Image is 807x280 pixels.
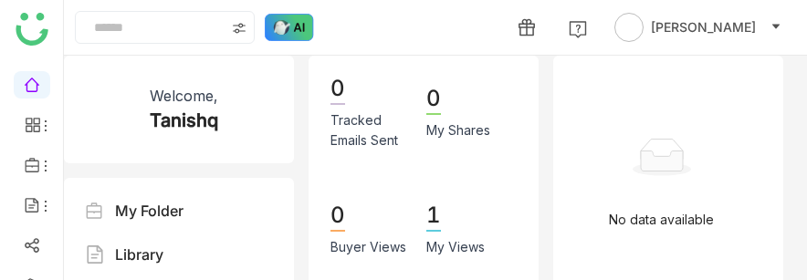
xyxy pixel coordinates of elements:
[569,20,587,38] img: help.svg
[426,201,441,232] div: 1
[426,237,485,257] div: My Views
[150,85,217,107] div: Welcome,
[265,14,314,41] img: ask-buddy-hover.svg
[115,200,183,222] div: My Folder
[330,201,345,232] div: 0
[426,120,490,140] div: My Shares
[609,210,714,230] p: No data available
[150,107,218,134] div: Tanishq
[614,13,644,42] img: avatar
[330,237,406,257] div: Buyer Views
[86,85,135,134] img: 671209acaf585a2378d5d1f7
[426,84,441,115] div: 0
[330,74,345,105] div: 0
[611,13,785,42] button: [PERSON_NAME]
[330,110,408,150] div: Tracked Emails Sent
[651,17,756,37] span: [PERSON_NAME]
[16,13,48,46] img: logo
[115,244,163,265] div: Library
[232,21,246,36] img: search-type.svg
